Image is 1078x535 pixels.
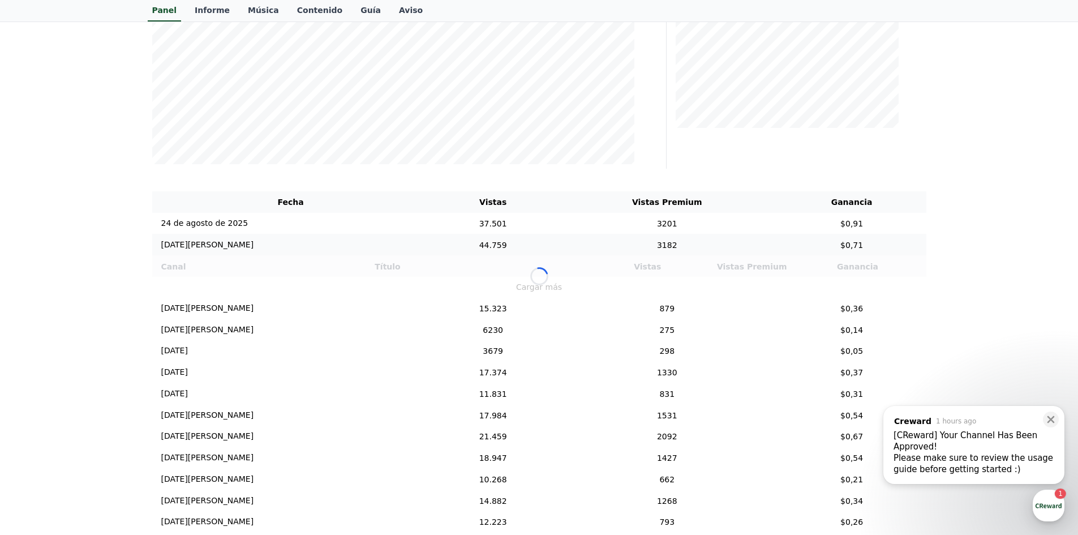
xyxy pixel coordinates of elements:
[161,431,254,440] font: [DATE][PERSON_NAME]
[161,496,254,505] font: [DATE][PERSON_NAME]
[483,346,503,356] font: 3679
[632,198,702,207] font: Vistas Premium
[161,346,188,355] font: [DATE]
[399,6,423,15] font: Aviso
[161,303,254,313] font: [DATE][PERSON_NAME]
[479,496,507,505] font: 14.882
[840,325,863,334] font: $0,14
[161,389,188,398] font: [DATE]
[831,198,873,207] font: Ganancia
[479,303,507,313] font: 15.323
[659,474,675,483] font: 662
[840,303,863,313] font: $0,36
[146,359,217,387] a: Settings
[479,432,507,441] font: 21.459
[657,410,677,420] font: 1531
[479,389,507,398] font: 11.831
[161,410,254,420] font: [DATE][PERSON_NAME]
[659,389,675,398] font: 831
[479,517,507,527] font: 12.223
[168,376,195,385] span: Settings
[161,453,254,462] font: [DATE][PERSON_NAME]
[657,368,677,377] font: 1330
[657,453,677,463] font: 1427
[3,359,75,387] a: Home
[659,325,675,334] font: 275
[840,240,863,249] font: $0,71
[152,6,177,15] font: Panel
[659,303,675,313] font: 879
[479,474,507,483] font: 10.268
[659,517,675,527] font: 793
[840,368,863,377] font: $0,37
[657,496,677,505] font: 1268
[840,517,863,527] font: $0,26
[840,410,863,420] font: $0,54
[195,6,230,15] font: Informe
[479,368,507,377] font: 17.374
[659,346,675,356] font: 298
[840,453,863,463] font: $0,54
[479,453,507,463] font: 18.947
[360,6,381,15] font: Guía
[94,376,127,386] span: Messages
[248,6,279,15] font: Música
[479,198,506,207] font: Vistas
[840,389,863,398] font: $0,31
[161,367,188,376] font: [DATE]
[161,474,254,483] font: [DATE][PERSON_NAME]
[483,325,503,334] font: 6230
[161,517,254,526] font: [DATE][PERSON_NAME]
[161,240,254,249] font: [DATE][PERSON_NAME]
[840,496,863,505] font: $0,34
[479,240,507,249] font: 44.759
[840,219,863,228] font: $0,91
[75,359,146,387] a: 1Messages
[657,240,677,249] font: 3182
[161,219,248,228] font: 24 de agosto de 2025
[657,219,677,228] font: 3201
[840,346,863,356] font: $0,05
[657,432,677,441] font: 2092
[297,6,342,15] font: Contenido
[29,376,49,385] span: Home
[840,474,863,483] font: $0,21
[115,358,119,367] span: 1
[840,432,863,441] font: $0,67
[479,410,507,420] font: 17.984
[161,325,254,334] font: [DATE][PERSON_NAME]
[277,198,303,207] font: Fecha
[479,219,507,228] font: 37.501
